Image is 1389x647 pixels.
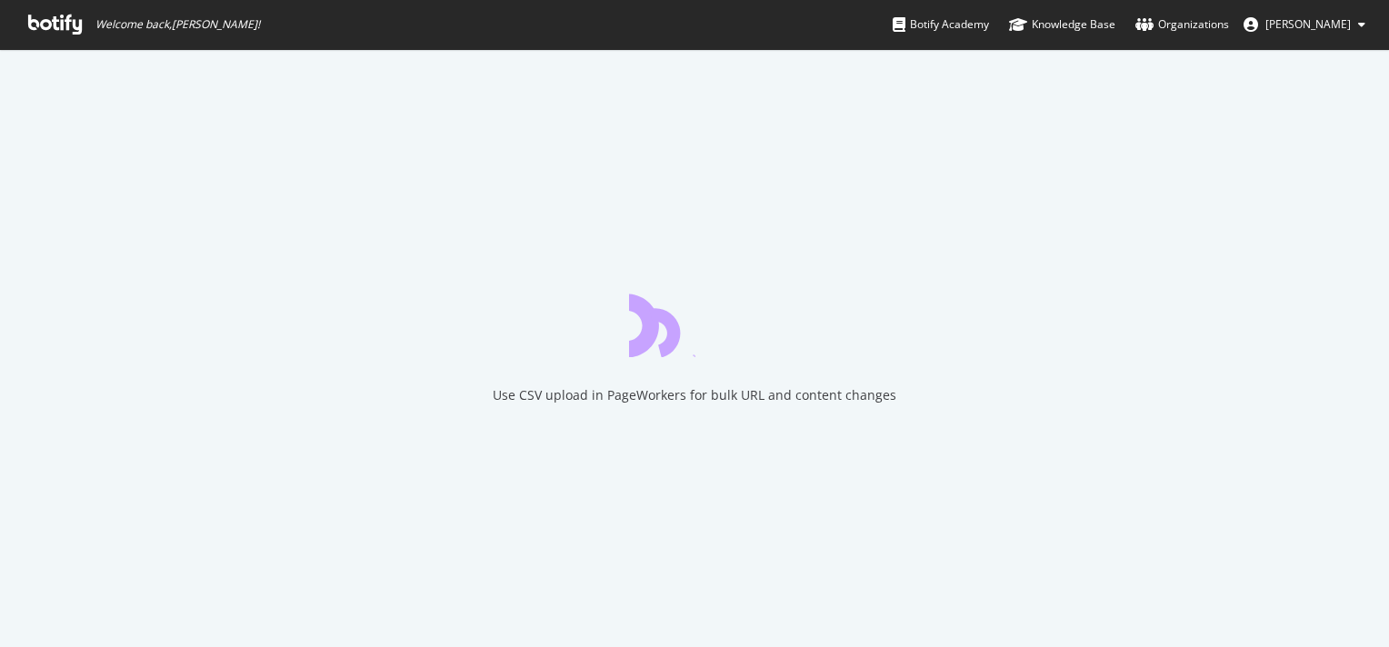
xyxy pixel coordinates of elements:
span: HACHICHA Mohamed Amine [1265,16,1351,32]
div: Knowledge Base [1009,15,1115,34]
div: Organizations [1135,15,1229,34]
div: Use CSV upload in PageWorkers for bulk URL and content changes [493,386,896,404]
span: Welcome back, [PERSON_NAME] ! [95,17,260,32]
div: Botify Academy [893,15,989,34]
button: [PERSON_NAME] [1229,10,1380,39]
div: animation [629,292,760,357]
